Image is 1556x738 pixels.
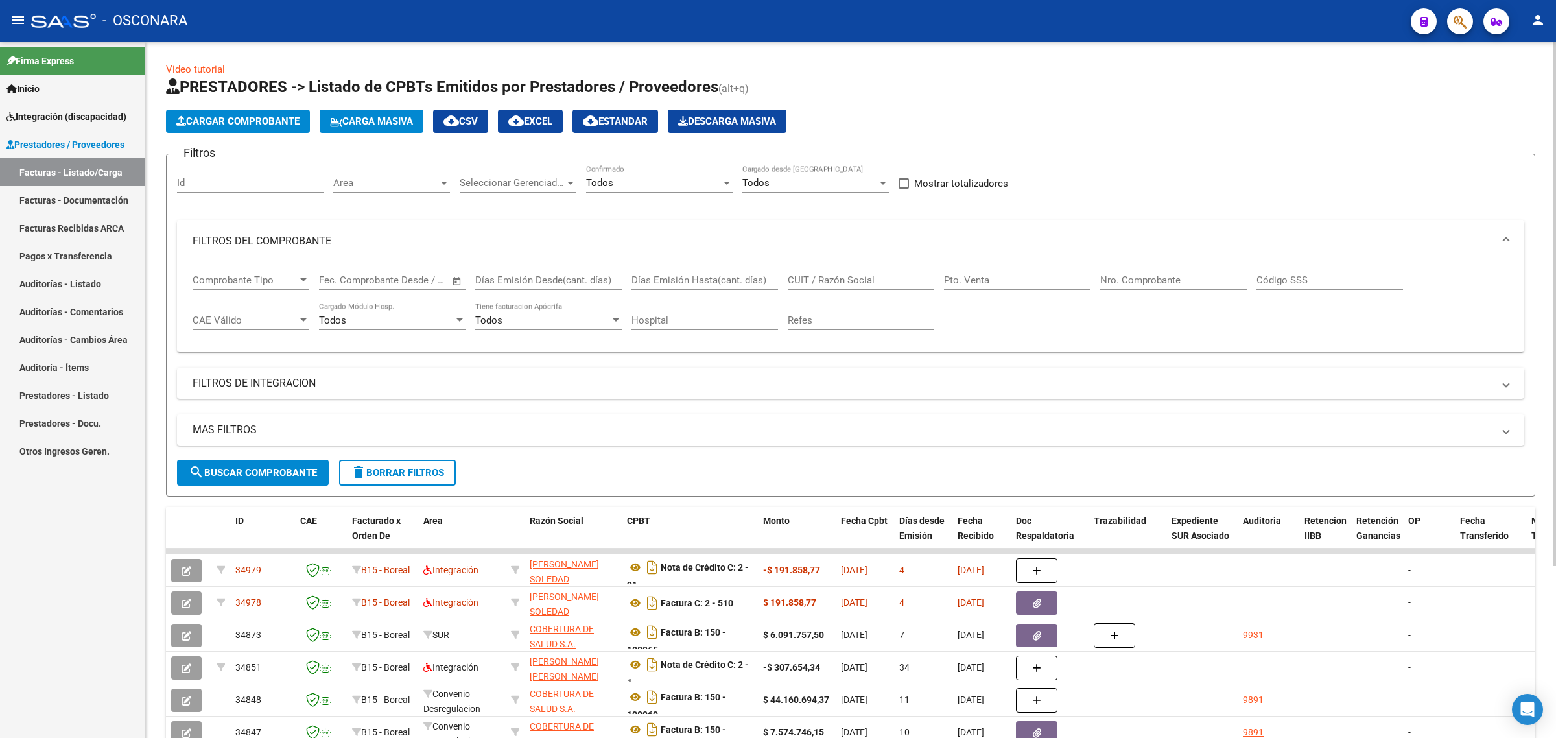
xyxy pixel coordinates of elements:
span: - [1408,597,1411,608]
datatable-header-cell: OP [1403,507,1455,564]
span: 4 [899,565,904,575]
span: - [1408,727,1411,737]
span: Convenio Desregulacion [423,689,480,714]
datatable-header-cell: Días desde Emisión [894,507,952,564]
mat-icon: search [189,464,204,480]
datatable-header-cell: Fecha Recibido [952,507,1011,564]
span: SUR [423,630,449,640]
mat-expansion-panel-header: MAS FILTROS [177,414,1524,446]
span: Area [423,516,443,526]
span: 4 [899,597,904,608]
mat-expansion-panel-header: FILTROS DE INTEGRACION [177,368,1524,399]
i: Descargar documento [644,654,661,675]
span: B15 - Boreal [361,565,410,575]
span: PRESTADORES -> Listado de CPBTs Emitidos por Prestadores / Proveedores [166,78,718,96]
span: - [1408,695,1411,705]
span: [DATE] [841,597,867,608]
datatable-header-cell: Auditoria [1238,507,1299,564]
div: FILTROS DEL COMPROBANTE [177,262,1524,353]
span: Auditoria [1243,516,1281,526]
span: [DATE] [958,630,984,640]
datatable-header-cell: CAE [295,507,347,564]
span: [DATE] [841,662,867,673]
span: [DATE] [841,695,867,705]
datatable-header-cell: Area [418,507,506,564]
input: Fecha inicio [319,274,371,286]
button: Buscar Comprobante [177,460,329,486]
button: CSV [433,110,488,133]
strong: Factura B: 150 - 108065 [627,627,726,655]
strong: $ 6.091.757,50 [763,630,824,640]
span: COBERTURA DE SALUD S.A. [530,624,594,649]
i: Descargar documento [644,557,661,578]
span: Doc Respaldatoria [1016,516,1074,541]
span: Facturado x Orden De [352,516,401,541]
span: Integración [423,565,478,575]
span: - [1408,662,1411,673]
span: Buscar Comprobante [189,467,317,479]
div: Open Intercom Messenger [1512,694,1543,725]
mat-panel-title: FILTROS DEL COMPROBANTE [193,234,1493,248]
span: Todos [586,177,613,189]
datatable-header-cell: Retencion IIBB [1299,507,1351,564]
app-download-masive: Descarga masiva de comprobantes (adjuntos) [668,110,786,133]
i: Descargar documento [644,687,661,708]
button: EXCEL [498,110,563,133]
span: CAE [300,516,317,526]
span: Razón Social [530,516,583,526]
span: B15 - Boreal [361,630,410,640]
button: Borrar Filtros [339,460,456,486]
strong: Nota de Crédito C: 2 - 1 [627,660,749,687]
span: Integración [423,597,478,608]
div: 27371272947 [530,589,617,617]
datatable-header-cell: Expediente SUR Asociado [1166,507,1238,564]
div: 9891 [1243,693,1264,708]
button: Carga Masiva [320,110,423,133]
datatable-header-cell: Retención Ganancias [1351,507,1403,564]
mat-expansion-panel-header: FILTROS DEL COMPROBANTE [177,220,1524,262]
span: - [1408,630,1411,640]
span: Fecha Transferido [1460,516,1509,541]
mat-icon: cloud_download [583,113,598,128]
button: Open calendar [450,274,465,289]
a: Video tutorial [166,64,225,75]
span: Integración [423,662,478,673]
span: Días desde Emisión [899,516,945,541]
div: 9931 [1243,628,1264,643]
i: Descargar documento [644,593,661,613]
span: Firma Express [6,54,74,68]
datatable-header-cell: Fecha Transferido [1455,507,1526,564]
datatable-header-cell: Monto [758,507,836,564]
span: [DATE] [958,727,984,737]
span: CSV [443,115,478,127]
span: Area [333,177,438,189]
div: 27390102963 [530,654,617,682]
span: Fecha Recibido [958,516,994,541]
span: 34 [899,662,910,673]
span: ID [235,516,244,526]
span: [DATE] [841,565,867,575]
span: Expediente SUR Asociado [1172,516,1229,541]
strong: $ 191.858,77 [763,597,816,608]
span: Carga Masiva [330,115,413,127]
span: 34847 [235,727,261,737]
span: Estandar [583,115,648,127]
span: 34851 [235,662,261,673]
div: 30707761896 [530,622,617,649]
span: [DATE] [841,727,867,737]
span: [DATE] [958,662,984,673]
h3: Filtros [177,144,222,162]
span: [PERSON_NAME] [PERSON_NAME] [530,656,599,682]
span: B15 - Boreal [361,597,410,608]
span: Descarga Masiva [678,115,776,127]
span: (alt+q) [718,82,749,95]
strong: $ 7.574.746,15 [763,727,824,737]
span: B15 - Boreal [361,695,410,705]
strong: Nota de Crédito C: 2 - 31 [627,562,749,590]
span: 34979 [235,565,261,575]
strong: $ 44.160.694,37 [763,695,829,705]
span: Retencion IIBB [1304,516,1347,541]
span: Seleccionar Gerenciador [460,177,565,189]
span: 10 [899,727,910,737]
span: [PERSON_NAME] SOLEDAD [530,591,599,617]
